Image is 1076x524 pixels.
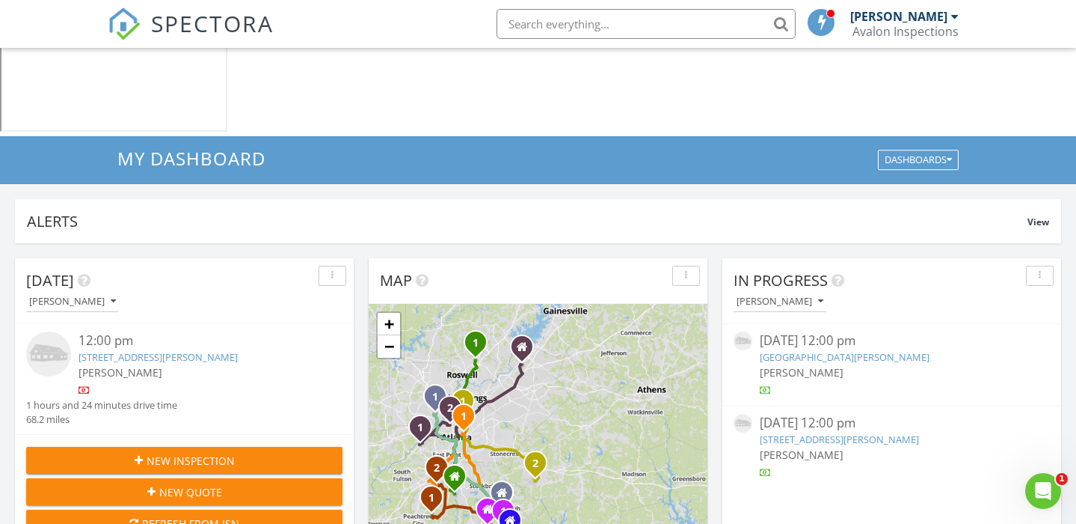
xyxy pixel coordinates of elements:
[79,332,316,350] div: 12:00 pm
[852,24,959,39] div: Avalon Inspections
[27,211,1027,231] div: Alerts
[26,332,342,427] a: 12:00 pm [STREET_ADDRESS][PERSON_NAME] [PERSON_NAME] 1 hours and 24 minutes drive time 68.2 miles
[151,7,274,39] span: SPECTORA
[734,414,1050,481] a: [DATE] 12:00 pm [STREET_ADDRESS][PERSON_NAME] [PERSON_NAME]
[734,332,752,350] img: house-placeholder-square-ca63347ab8c70e15b013bc22427d3df0f7f082c62ce06d78aee8ec4e70df452f.jpg
[428,493,434,503] i: 1
[26,398,177,412] div: 1 hours and 24 minutes drive time
[147,453,235,469] span: New Inspection
[450,407,459,416] div: 1150 Collier Rd NW Unit 2S, Atlanta, GA 30318
[159,484,222,500] span: New Quote
[473,338,479,348] i: 1
[760,433,919,446] a: [STREET_ADDRESS][PERSON_NAME]
[502,493,511,502] div: 234 Hampton Street, McDonough GA 30253
[760,332,1024,350] div: [DATE] 12:00 pm
[108,20,274,52] a: SPECTORA
[26,270,74,290] span: [DATE]
[378,313,400,335] a: Zoom in
[760,350,929,364] a: [GEOGRAPHIC_DATA][PERSON_NAME]
[488,509,497,518] div: 1030 Hamilton Dr, Locust Grove GA 30248
[760,365,843,380] span: [PERSON_NAME]
[522,347,531,356] div: 154 Azalea Chase Dr, Suwanee GA 30024
[378,335,400,358] a: Zoom out
[437,467,446,476] div: 3175 Old Jonesboro Rd, Fairburn, GA 30213
[117,146,265,171] span: My Dashboard
[463,400,472,409] div: 23307 Plantation Dr NE, Atlanta, GA 30324
[26,332,71,377] img: house-placeholder-square-ca63347ab8c70e15b013bc22427d3df0f7f082c62ce06d78aee8ec4e70df452f.jpg
[734,332,1050,398] a: [DATE] 12:00 pm [GEOGRAPHIC_DATA][PERSON_NAME] [PERSON_NAME]
[464,415,473,424] div: 966 Blue Ridge Ave NE, Atlanta, GA 30306
[460,396,466,406] i: 1
[476,342,485,351] div: 2433 Santa Rosa St, Alpharetta, GA 30009
[79,350,238,364] a: [STREET_ADDRESS][PERSON_NAME]
[461,411,467,421] i: 1
[760,414,1024,433] div: [DATE] 12:00 pm
[108,7,141,40] img: The Best Home Inspection Software - Spectora
[885,155,952,165] div: Dashboards
[29,296,116,307] div: [PERSON_NAME]
[455,476,464,485] div: 8970 Bentwood Lane, Riverdale GA 30274
[434,463,440,473] i: 2
[420,427,429,436] div: 5951 Westchase St, Atlanta, GA 30336
[380,270,412,290] span: Map
[532,458,538,469] i: 2
[1025,473,1061,509] iframe: Intercom live chat
[447,403,453,413] i: 2
[734,292,826,312] button: [PERSON_NAME]
[431,497,440,506] div: 205 Huntcliff Dr Lot#81, Fayetteville, GA 30215
[734,414,752,433] img: house-placeholder-square-ca63347ab8c70e15b013bc22427d3df0f7f082c62ce06d78aee8ec4e70df452f.jpg
[734,270,828,290] span: In Progress
[432,392,438,402] i: 1
[497,9,796,39] input: Search everything...
[1027,216,1049,228] span: View
[26,412,177,427] div: 68.2 miles
[500,506,506,517] i: 1
[878,150,959,171] button: Dashboards
[1056,473,1068,485] span: 1
[26,447,342,474] button: New Inspection
[760,448,843,462] span: [PERSON_NAME]
[26,292,119,312] button: [PERSON_NAME]
[435,396,444,405] div: 1730 Point Pleasant SE, Smyrna, GA 30080
[737,296,823,307] div: [PERSON_NAME]
[535,463,544,472] div: 25 Roberts Rd, Covington, GA 30016
[850,9,947,24] div: [PERSON_NAME]
[417,422,423,433] i: 1
[79,365,162,380] span: [PERSON_NAME]
[26,478,342,505] button: New Quote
